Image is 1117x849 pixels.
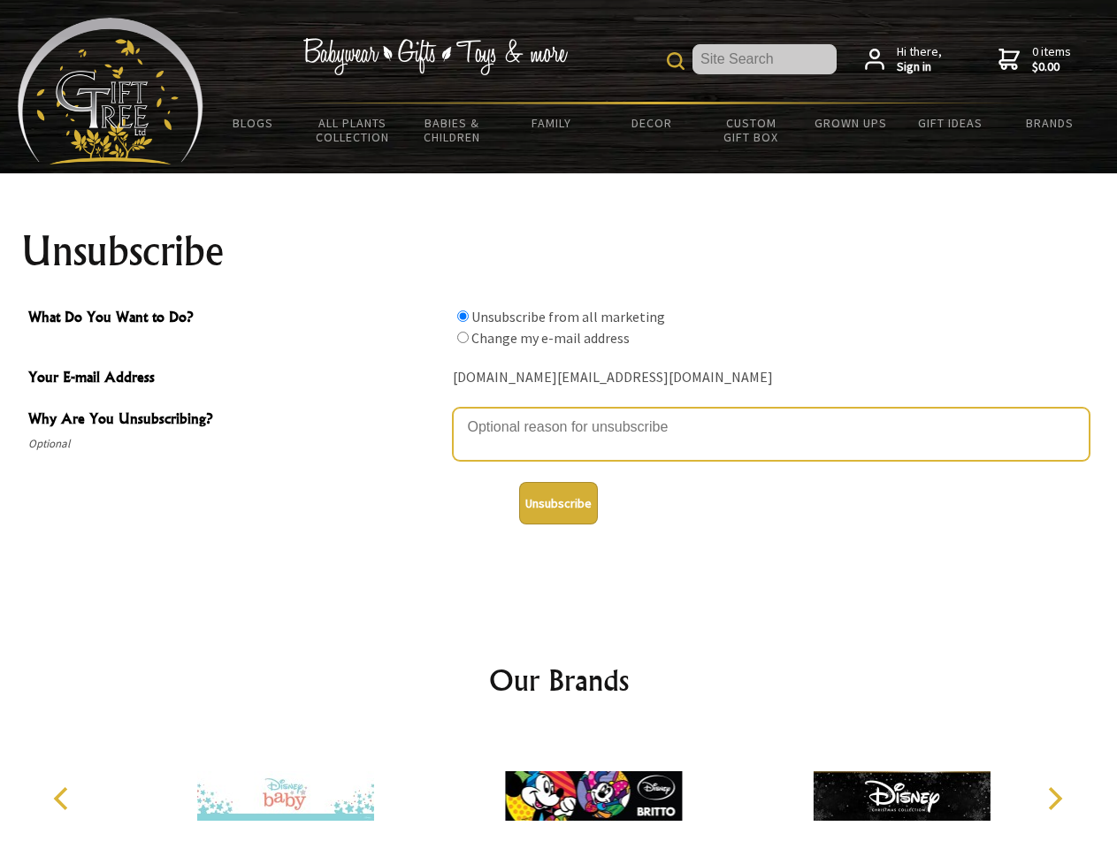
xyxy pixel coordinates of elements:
[900,104,1000,141] a: Gift Ideas
[502,104,602,141] a: Family
[998,44,1071,75] a: 0 items$0.00
[28,306,444,332] span: What Do You Want to Do?
[519,482,598,524] button: Unsubscribe
[203,104,303,141] a: BLOGS
[1032,59,1071,75] strong: $0.00
[701,104,801,156] a: Custom Gift Box
[601,104,701,141] a: Decor
[457,310,469,322] input: What Do You Want to Do?
[457,332,469,343] input: What Do You Want to Do?
[800,104,900,141] a: Grown Ups
[21,230,1097,272] h1: Unsubscribe
[402,104,502,156] a: Babies & Children
[471,308,665,325] label: Unsubscribe from all marketing
[1000,104,1100,141] a: Brands
[44,779,83,818] button: Previous
[28,433,444,455] span: Optional
[18,18,203,164] img: Babyware - Gifts - Toys and more...
[865,44,942,75] a: Hi there,Sign in
[303,104,403,156] a: All Plants Collection
[1032,43,1071,75] span: 0 items
[897,59,942,75] strong: Sign in
[28,408,444,433] span: Why Are You Unsubscribing?
[35,659,1083,701] h2: Our Brands
[28,366,444,392] span: Your E-mail Address
[667,52,685,70] img: product search
[471,329,630,347] label: Change my e-mail address
[453,364,1090,392] div: [DOMAIN_NAME][EMAIL_ADDRESS][DOMAIN_NAME]
[1035,779,1074,818] button: Next
[453,408,1090,461] textarea: Why Are You Unsubscribing?
[302,38,568,75] img: Babywear - Gifts - Toys & more
[897,44,942,75] span: Hi there,
[692,44,837,74] input: Site Search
